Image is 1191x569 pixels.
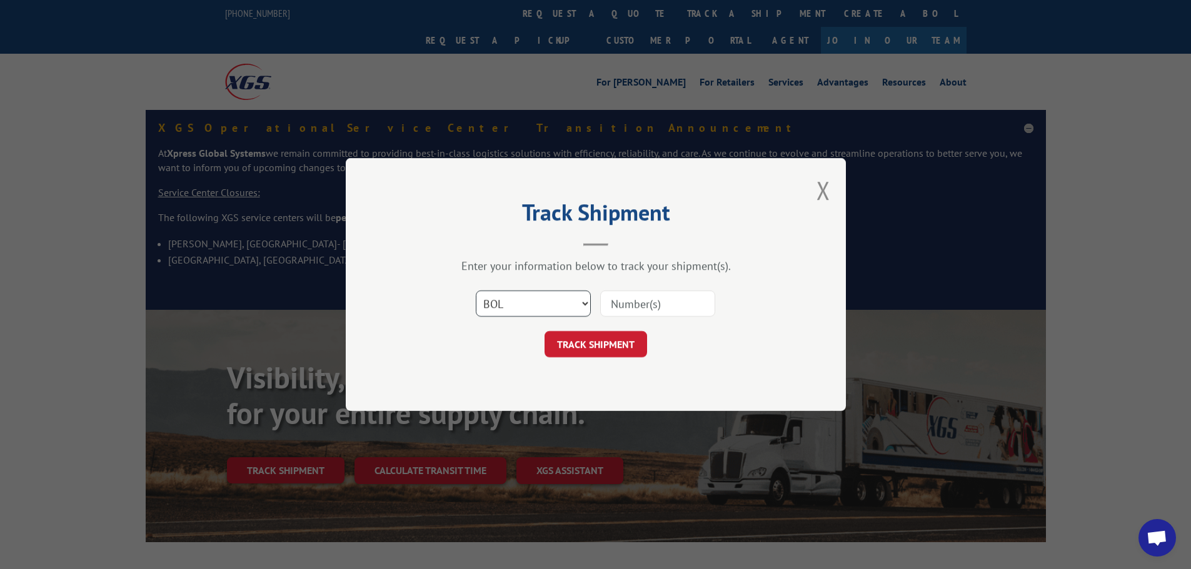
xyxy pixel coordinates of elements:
input: Number(s) [600,290,715,317]
a: Open chat [1138,519,1176,557]
button: Close modal [817,174,830,207]
button: TRACK SHIPMENT [545,331,647,357]
h2: Track Shipment [408,204,783,227]
div: Enter your information below to track your shipment(s). [408,259,783,273]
